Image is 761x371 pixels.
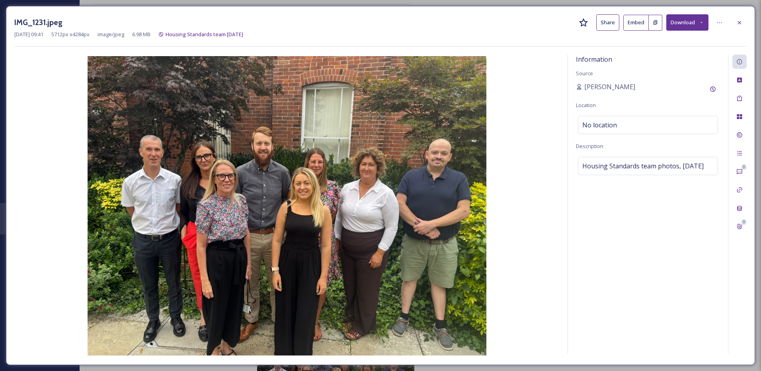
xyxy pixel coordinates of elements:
span: [PERSON_NAME] [584,82,635,92]
div: 0 [741,164,747,170]
span: Source [576,70,593,77]
span: [DATE] 09:41 [14,31,43,38]
span: Description [576,143,603,150]
button: Embed [623,15,649,31]
span: image/jpeg [98,31,124,38]
div: 0 [741,219,747,225]
span: Location [576,102,596,109]
span: Information [576,55,612,64]
button: Share [596,14,619,31]
span: Housing Standards team [DATE] [166,31,243,38]
h3: IMG_1231.jpeg [14,17,62,28]
button: Download [666,14,708,31]
span: 6.98 MB [132,31,150,38]
span: Housing Standards team photos, [DATE] [582,161,704,171]
span: No location [582,120,617,130]
span: 5712 px x 4284 px [51,31,90,38]
img: IMG_1231.jpeg [14,56,560,355]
